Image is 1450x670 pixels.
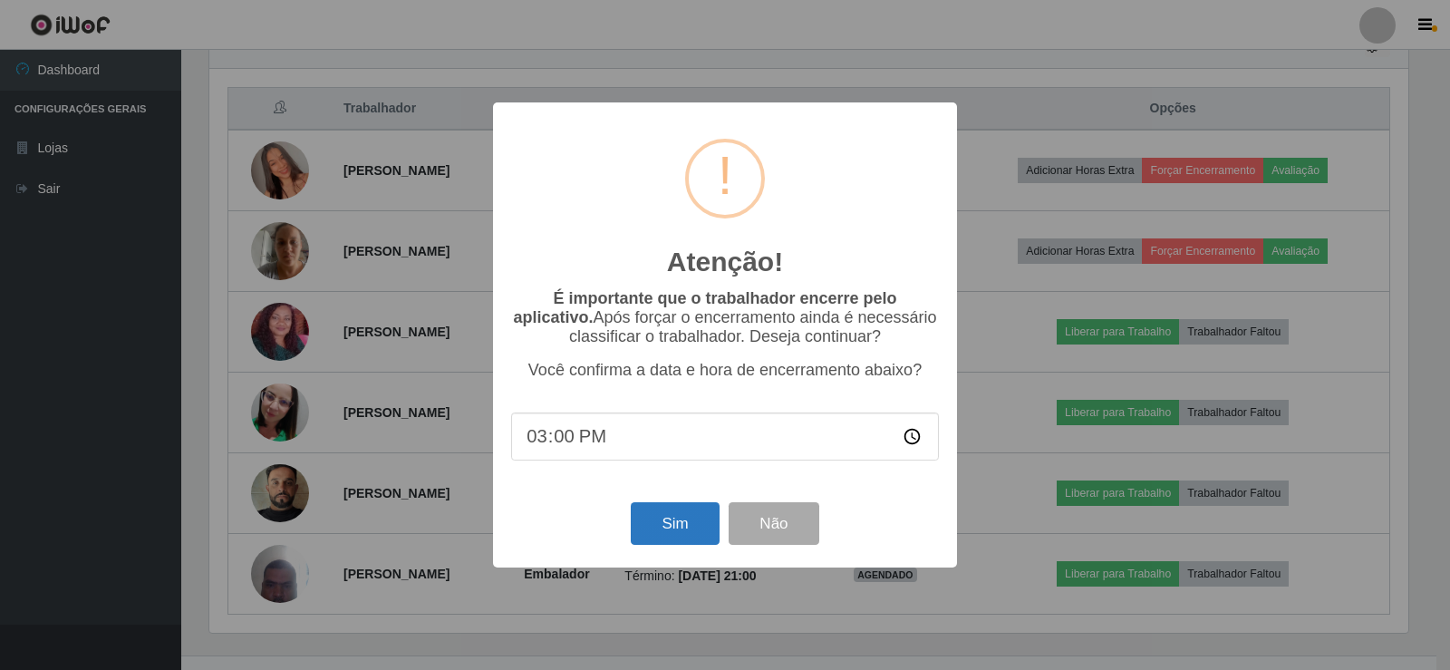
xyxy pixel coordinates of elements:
[667,246,783,278] h2: Atenção!
[511,289,939,346] p: Após forçar o encerramento ainda é necessário classificar o trabalhador. Deseja continuar?
[511,361,939,380] p: Você confirma a data e hora de encerramento abaixo?
[729,502,818,545] button: Não
[631,502,719,545] button: Sim
[513,289,896,326] b: É importante que o trabalhador encerre pelo aplicativo.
